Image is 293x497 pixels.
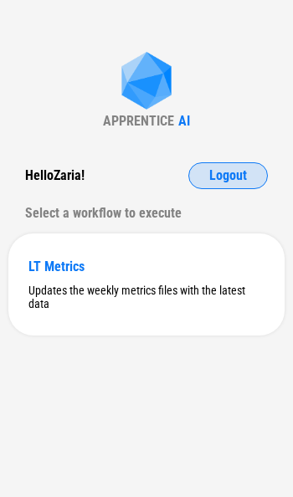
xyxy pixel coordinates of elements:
div: Updates the weekly metrics files with the latest data [28,284,265,310]
div: Hello Zaria ! [25,162,85,189]
button: Logout [188,162,268,189]
span: Logout [209,169,247,182]
div: AI [178,113,190,129]
img: Apprentice AI [113,52,180,113]
div: Select a workflow to execute [25,200,268,227]
div: APPRENTICE [103,113,174,129]
div: LT Metrics [28,259,265,274]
